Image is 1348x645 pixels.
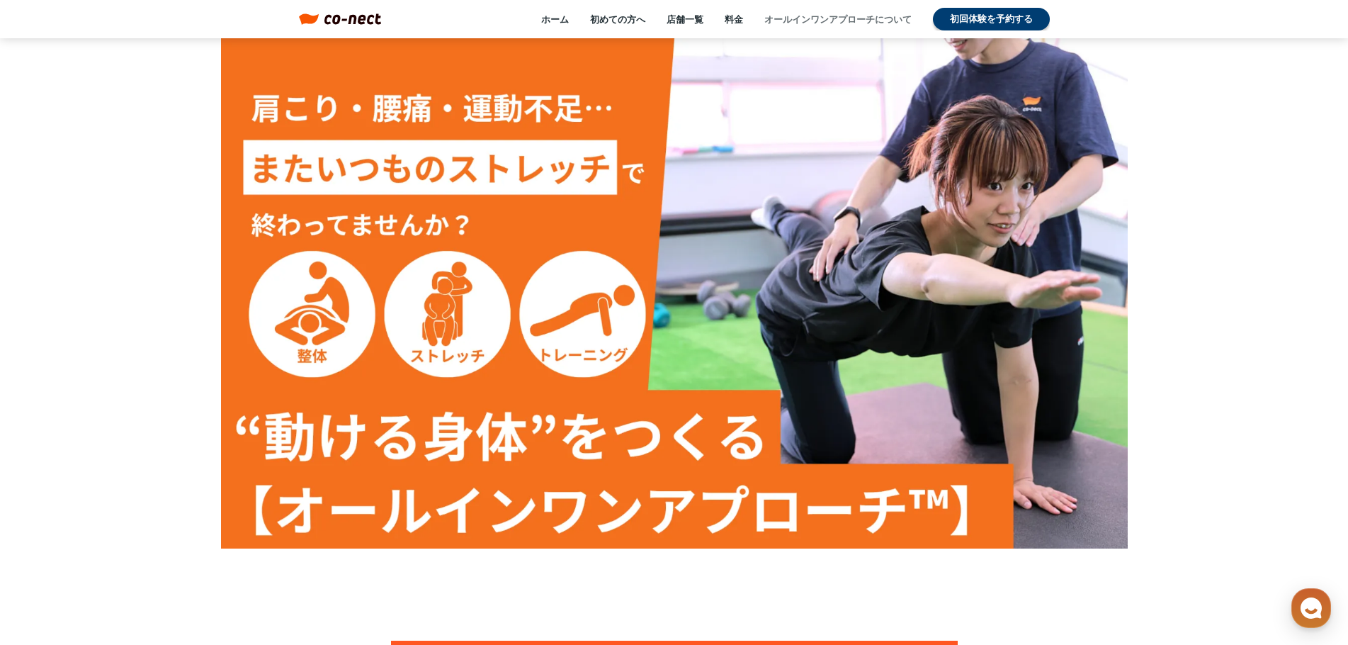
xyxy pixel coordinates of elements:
span: チャット [121,471,155,483]
span: 設定 [219,471,236,482]
a: 設定 [183,449,272,485]
a: チャット [94,449,183,485]
span: ホーム [36,471,62,482]
a: 初回体験を予約する [933,8,1050,30]
a: 初めての方へ [590,13,645,26]
a: ホーム [4,449,94,485]
a: 料金 [725,13,743,26]
a: 店舗一覧 [667,13,703,26]
a: オールインワンアプローチについて [764,13,912,26]
a: ホーム [541,13,569,26]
